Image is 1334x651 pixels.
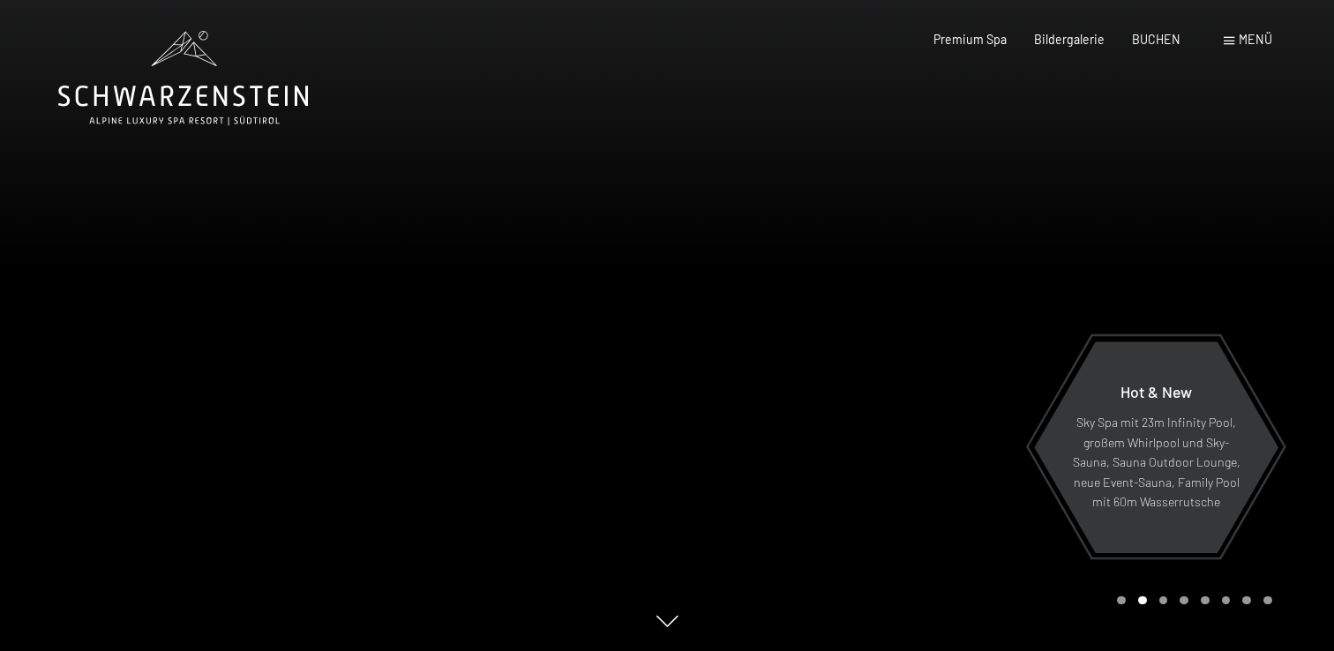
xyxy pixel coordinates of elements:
[1263,596,1272,605] div: Carousel Page 8
[933,32,1007,47] a: Premium Spa
[1111,596,1271,605] div: Carousel Pagination
[1138,596,1147,605] div: Carousel Page 2 (Current Slide)
[1201,596,1210,605] div: Carousel Page 5
[1222,596,1231,605] div: Carousel Page 6
[1120,382,1192,401] span: Hot & New
[1034,32,1105,47] a: Bildergalerie
[1242,596,1251,605] div: Carousel Page 7
[1180,596,1188,605] div: Carousel Page 4
[1159,596,1168,605] div: Carousel Page 3
[1072,413,1240,513] p: Sky Spa mit 23m Infinity Pool, großem Whirlpool und Sky-Sauna, Sauna Outdoor Lounge, neue Event-S...
[1132,32,1180,47] a: BUCHEN
[1239,32,1272,47] span: Menü
[1117,596,1126,605] div: Carousel Page 1
[1033,340,1279,554] a: Hot & New Sky Spa mit 23m Infinity Pool, großem Whirlpool und Sky-Sauna, Sauna Outdoor Lounge, ne...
